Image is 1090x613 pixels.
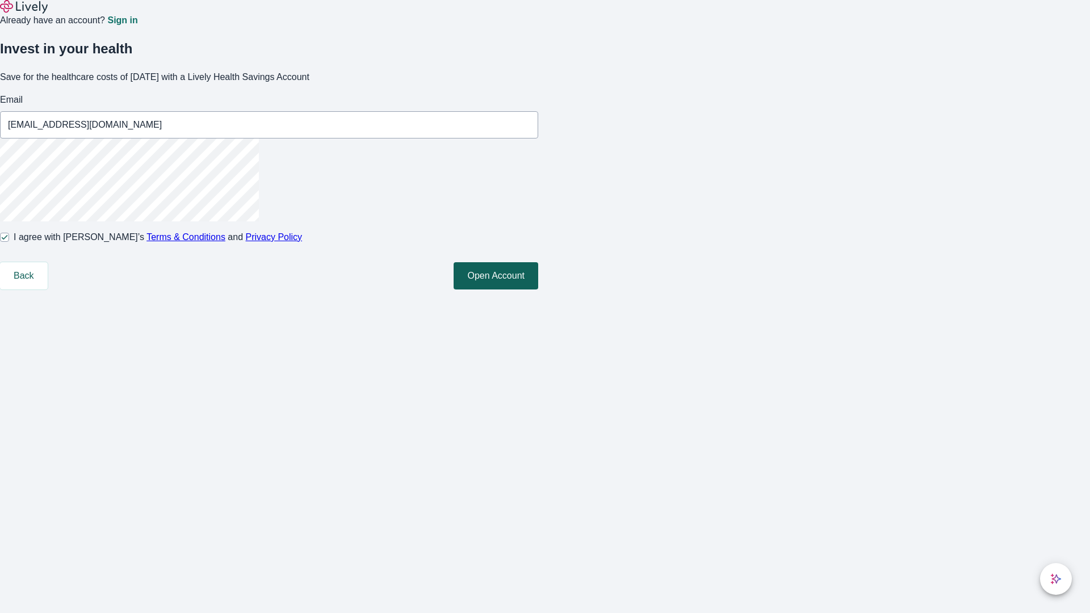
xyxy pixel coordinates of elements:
svg: Lively AI Assistant [1050,573,1062,585]
a: Privacy Policy [246,232,303,242]
a: Sign in [107,16,137,25]
button: Open Account [454,262,538,289]
span: I agree with [PERSON_NAME]’s and [14,230,302,244]
button: chat [1040,563,1072,595]
a: Terms & Conditions [146,232,225,242]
